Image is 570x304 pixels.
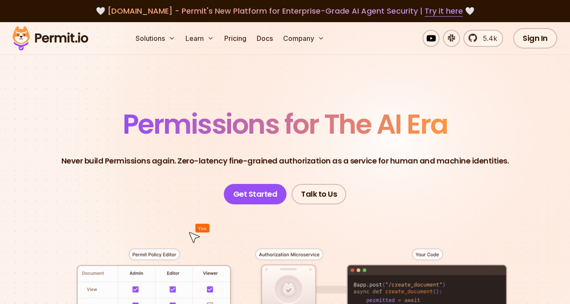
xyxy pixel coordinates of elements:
[107,6,463,16] span: [DOMAIN_NAME] - Permit's New Platform for Enterprise-Grade AI Agent Security |
[182,30,217,47] button: Learn
[253,30,276,47] a: Docs
[478,33,497,43] span: 5.4k
[20,5,550,17] div: 🤍 🤍
[425,6,463,17] a: Try it here
[9,24,92,53] img: Permit logo
[463,30,503,47] a: 5.4k
[280,30,328,47] button: Company
[123,105,448,143] span: Permissions for The AI Era
[132,30,179,47] button: Solutions
[292,184,346,204] a: Talk to Us
[61,155,509,167] p: Never build Permissions again. Zero-latency fine-grained authorization as a service for human and...
[224,184,287,204] a: Get Started
[221,30,250,47] a: Pricing
[513,28,557,49] a: Sign In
